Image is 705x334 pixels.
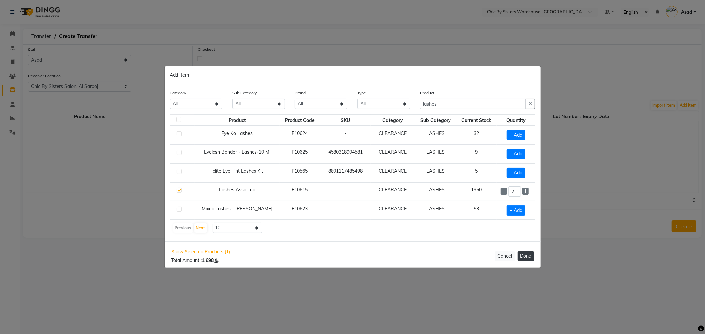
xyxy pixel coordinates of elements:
th: Sub Category [415,115,456,126]
span: + Add [507,149,525,159]
td: 4580318904581 [320,145,371,163]
td: CLEARANCE [371,201,415,220]
td: 9 [456,145,497,163]
span: + Add [507,130,525,140]
td: - [320,201,371,220]
th: Product Code [280,115,320,126]
th: Category [371,115,415,126]
th: SKU [320,115,371,126]
label: Brand [295,90,306,96]
input: Search or Scan Product [420,99,526,109]
button: Cancel [495,251,515,261]
td: 8801117485498 [320,163,371,182]
span: + Add [507,168,525,178]
label: Type [357,90,366,96]
b: ﷼1.698 [202,257,219,263]
label: Category [170,90,186,96]
td: LASHES [415,182,456,201]
td: Mixed Lashes - [PERSON_NAME] [195,201,279,220]
td: P10565 [280,163,320,182]
td: Eye Ko Lashes [195,126,279,145]
td: Lashes Assorted [195,182,279,201]
td: P10623 [280,201,320,220]
td: CLEARANCE [371,145,415,163]
td: Eyelash Bonder - Lashes-10 Ml [195,145,279,163]
td: 5 [456,163,497,182]
span: + Add [507,205,525,216]
td: CLEARANCE [371,126,415,145]
button: Next [194,223,207,233]
td: CLEARANCE [371,182,415,201]
td: LASHES [415,126,456,145]
td: - [320,126,371,145]
td: LASHES [415,201,456,220]
td: Iolite Eye Tint Lashes Kit [195,163,279,182]
td: P10624 [280,126,320,145]
th: Current Stock [456,115,497,126]
td: LASHES [415,145,456,163]
td: CLEARANCE [371,163,415,182]
td: LASHES [415,163,456,182]
div: Add Item [165,66,541,84]
button: Done [518,251,534,261]
span: Total Amount : [171,257,219,263]
label: Sub Category [232,90,257,96]
td: 1950 [456,182,497,201]
label: Product [420,90,434,96]
td: - [320,182,371,201]
td: P10615 [280,182,320,201]
th: Product [195,115,279,126]
td: 32 [456,126,497,145]
span: Show Selected Products (1) [171,248,231,256]
td: P10625 [280,145,320,163]
td: 53 [456,201,497,220]
th: Quantity [497,115,535,126]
